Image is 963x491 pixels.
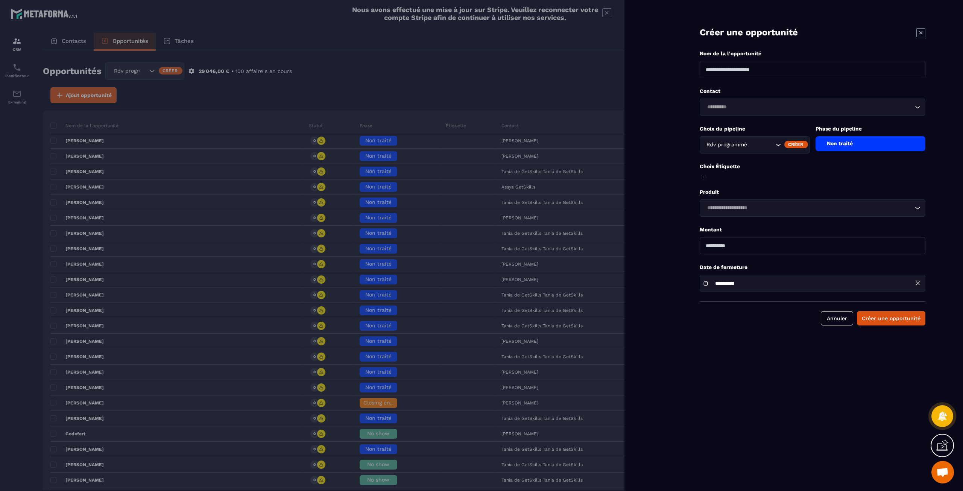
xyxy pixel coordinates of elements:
p: Nom de la l'opportunité [700,50,925,57]
div: Search for option [700,199,925,217]
input: Search for option [705,103,913,111]
div: Search for option [700,136,810,154]
p: Phase du pipeline [816,125,926,132]
p: Montant [700,226,925,233]
div: Créer [784,141,808,148]
p: Date de fermeture [700,264,925,271]
p: Choix du pipeline [700,125,810,132]
input: Search for option [705,204,913,212]
button: Créer une opportunité [857,311,925,325]
p: Créer une opportunité [700,26,798,39]
div: Search for option [700,99,925,116]
p: Choix Étiquette [700,163,925,170]
input: Search for option [749,141,774,149]
p: Contact [700,88,925,95]
a: Ouvrir le chat [931,461,954,483]
p: Produit [700,188,925,196]
span: Rdv programmé [705,141,749,149]
button: Annuler [821,311,853,325]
